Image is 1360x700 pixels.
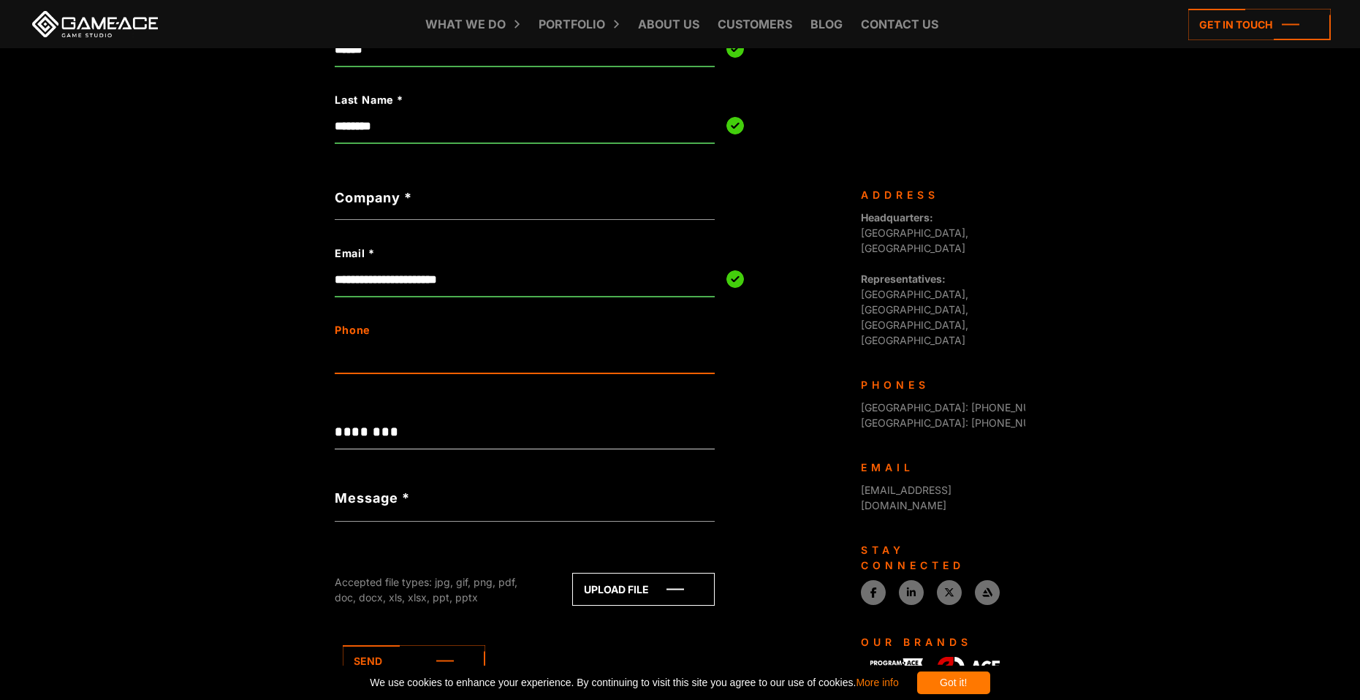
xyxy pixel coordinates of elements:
div: Email [861,460,1014,475]
label: Last Name * [335,92,639,108]
div: Accepted file types: jpg, gif, png, pdf, doc, docx, xls, xlsx, ppt, pptx [335,574,539,605]
div: Got it! [917,672,990,694]
a: [EMAIL_ADDRESS][DOMAIN_NAME] [861,484,951,511]
span: [GEOGRAPHIC_DATA]: [PHONE_NUMBER] [861,401,1063,414]
a: Upload file [572,573,715,606]
a: Get in touch [1188,9,1331,40]
a: Send [343,645,485,677]
label: Phone [335,322,639,338]
strong: Representatives: [861,273,946,285]
span: [GEOGRAPHIC_DATA]: [PHONE_NUMBER] [861,416,1063,429]
span: [GEOGRAPHIC_DATA], [GEOGRAPHIC_DATA] [861,211,968,254]
label: Message * [335,488,410,508]
strong: Headquarters: [861,211,933,224]
div: Our Brands [861,634,1014,650]
span: We use cookies to enhance your experience. By continuing to visit this site you agree to our use ... [370,672,898,694]
label: Email * [335,246,639,262]
label: Company * [335,188,715,208]
div: Address [861,187,1014,202]
img: Program-Ace [861,658,923,675]
div: Stay connected [861,542,1014,573]
div: Phones [861,377,1014,392]
a: More info [856,677,898,688]
img: 3D-Ace [938,657,1000,677]
span: [GEOGRAPHIC_DATA], [GEOGRAPHIC_DATA], [GEOGRAPHIC_DATA], [GEOGRAPHIC_DATA] [861,273,968,346]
